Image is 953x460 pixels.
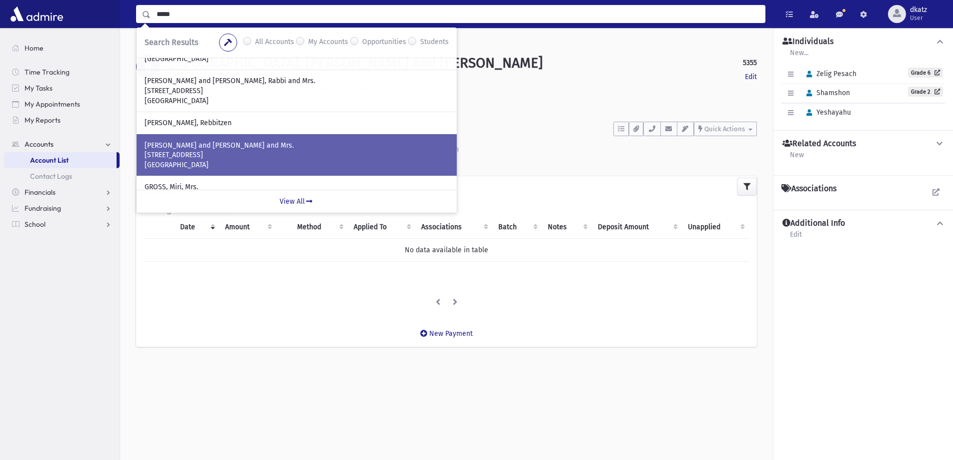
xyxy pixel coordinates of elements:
span: Yeshayahu [802,108,851,117]
td: No data available in table [144,238,749,261]
strong: 5355 [743,58,757,68]
a: Time Tracking [4,64,120,80]
span: Contact Logs [30,172,72,181]
p: [PERSON_NAME] and [PERSON_NAME], Rabbi and Mrs. [145,76,449,86]
h4: Additional Info [782,218,845,229]
a: My Reports [4,112,120,128]
p: [PERSON_NAME] and [PERSON_NAME] and Mrs. [145,141,449,151]
a: My Appointments [4,96,120,112]
span: Home [25,44,44,53]
span: My Tasks [25,84,53,93]
p: [GEOGRAPHIC_DATA] [145,96,449,106]
a: Grade 2 [908,87,943,97]
p: [STREET_ADDRESS] [145,86,449,96]
span: My Appointments [25,100,80,109]
a: My Tasks [4,80,120,96]
a: Edit [745,72,757,82]
a: New [789,149,804,167]
a: Edit [789,229,802,247]
a: Financials [4,184,120,200]
span: Account List [30,156,69,165]
p: [PERSON_NAME], Rebbitzen [145,118,449,128]
label: My Accounts [308,37,348,49]
span: School [25,220,46,229]
span: Quick Actions [704,125,745,133]
button: Quick Actions [694,122,757,136]
a: School [4,216,120,232]
div: B [136,55,160,79]
h4: Individuals [782,37,833,47]
th: Batch: activate to sort column ascending [492,216,542,239]
a: Home [4,40,120,56]
nav: breadcrumb [136,40,173,55]
a: Account List [4,152,117,168]
th: Associations: activate to sort column ascending [415,216,492,239]
th: Deposit Amount: activate to sort column ascending [592,216,682,239]
a: Grade 6 [908,68,943,78]
th: Method: activate to sort column ascending [291,216,348,239]
span: Shamshon [802,89,850,97]
span: Search Results [145,38,198,47]
span: User [910,14,927,22]
a: Accounts [4,136,120,152]
a: Activity [136,136,185,164]
button: Related Accounts [781,139,945,149]
th: Amount: activate to sort column ascending [219,216,276,239]
h4: Related Accounts [782,139,856,149]
th: Date: activate to sort column ascending [174,216,219,239]
span: Time Tracking [25,68,70,77]
label: Opportunities [362,37,406,49]
span: Financials [25,188,56,197]
span: Zelig Pesach [802,70,856,78]
p: [GEOGRAPHIC_DATA] [145,54,449,64]
a: Accounts [136,41,173,50]
a: Contact Logs [4,168,120,184]
p: GROSS, Miri, Mrs. [145,182,449,192]
label: All Accounts [255,37,294,49]
input: Search [151,5,765,23]
h4: Associations [781,184,836,194]
a: New... [789,47,809,65]
button: Individuals [781,37,945,47]
a: View All [137,190,457,213]
span: Accounts [25,140,54,149]
a: New Payment [412,321,481,346]
span: Fundraising [25,204,61,213]
span: dkatz [910,6,927,14]
label: Students [420,37,449,49]
p: [GEOGRAPHIC_DATA] [145,160,449,170]
button: Additional Info [781,218,945,229]
th: Notes: activate to sort column ascending [542,216,592,239]
span: My Reports [25,116,61,125]
th: Unapplied: activate to sort column ascending [682,216,749,239]
a: Fundraising [4,200,120,216]
img: AdmirePro [8,4,66,24]
p: [STREET_ADDRESS] [145,150,449,160]
th: Applied To: activate to sort column ascending [348,216,415,239]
